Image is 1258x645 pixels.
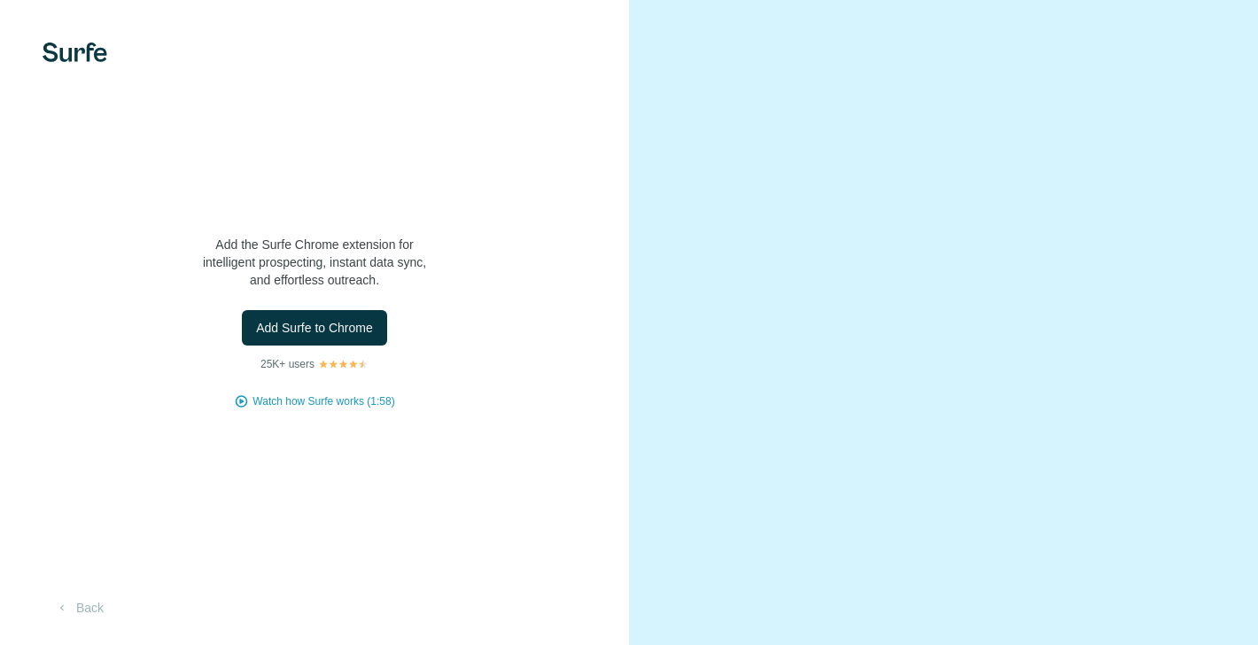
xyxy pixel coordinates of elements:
button: Watch how Surfe works (1:58) [252,393,394,409]
p: 25K+ users [260,356,314,372]
button: Back [43,592,116,624]
img: Surfe's logo [43,43,107,62]
p: Add the Surfe Chrome extension for intelligent prospecting, instant data sync, and effortless out... [137,236,492,289]
span: Add Surfe to Chrome [256,319,373,337]
h1: Let’s bring Surfe to your LinkedIn [137,151,492,221]
img: Rating Stars [318,359,369,369]
button: Add Surfe to Chrome [242,310,387,346]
